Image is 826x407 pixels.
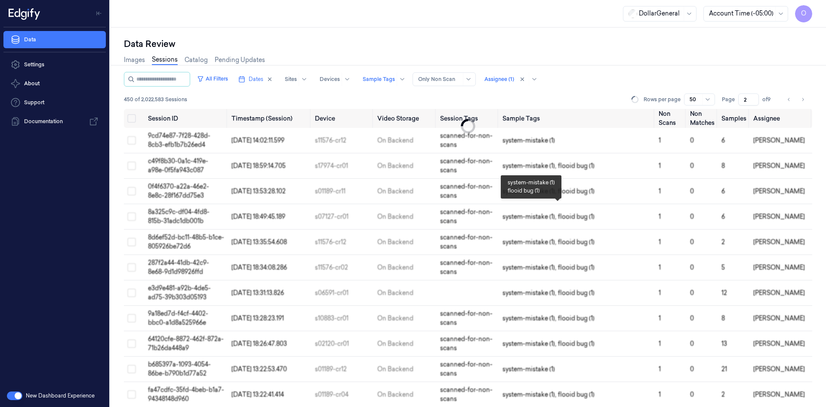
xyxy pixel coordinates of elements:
[315,238,370,247] div: s11576-cr12
[718,109,750,128] th: Samples
[231,340,287,348] span: [DATE] 18:26:47.803
[502,187,558,196] span: system-mistake (1) ,
[440,259,493,276] span: scanned-for-non-scans
[440,208,493,225] span: scanned-for-non-scans
[753,391,805,398] span: [PERSON_NAME]
[753,213,805,221] span: [PERSON_NAME]
[231,187,286,195] span: [DATE] 13:53:28.102
[127,114,136,123] button: Select all
[249,75,263,83] span: Dates
[92,6,106,20] button: Toggle Navigation
[440,157,493,174] span: scanned-for-non-scans
[127,136,136,145] button: Select row
[558,339,595,348] span: flooid bug (1)
[690,264,694,271] span: 0
[377,187,413,196] div: On Backend
[148,284,211,301] span: e3d9e481-a92b-4de5-ad75-39b303d05193
[753,187,805,195] span: [PERSON_NAME]
[721,264,725,271] span: 5
[377,212,413,221] div: On Backend
[127,212,136,221] button: Select row
[558,289,595,298] span: flooid bug (1)
[148,335,224,352] span: 64120cfe-8872-462f-872a-71b26da448a9
[795,5,812,22] span: O
[499,109,655,128] th: Sample Tags
[558,314,595,323] span: flooid bug (1)
[3,113,106,130] a: Documentation
[231,137,284,144] span: [DATE] 14:02:11.599
[148,259,209,276] span: 287f2a44-41db-42c9-8e68-9d1d98926ffd
[659,289,661,297] span: 1
[690,365,694,373] span: 0
[659,391,661,398] span: 1
[124,56,145,65] a: Images
[315,187,370,196] div: s01189-cr11
[124,96,187,103] span: 450 of 2,022,583 Sessions
[127,238,136,246] button: Select row
[721,314,725,322] span: 8
[3,94,106,111] a: Support
[194,72,231,86] button: All Filters
[315,365,370,374] div: s01189-cr12
[231,238,287,246] span: [DATE] 13:35:54.608
[145,109,228,128] th: Session ID
[315,263,370,272] div: s11576-cr02
[127,187,136,196] button: Select row
[377,136,413,145] div: On Backend
[231,365,287,373] span: [DATE] 13:22:53.470
[311,109,374,128] th: Device
[687,109,718,128] th: Non Matches
[315,162,370,171] div: s17974-cr01
[690,340,694,348] span: 0
[690,314,694,322] span: 0
[502,212,558,221] span: system-mistake (1) ,
[231,162,286,170] span: [DATE] 18:59:14.705
[659,137,661,144] span: 1
[753,365,805,373] span: [PERSON_NAME]
[558,238,595,247] span: flooid bug (1)
[753,340,805,348] span: [PERSON_NAME]
[440,360,493,377] span: scanned-for-non-scans
[558,162,595,171] span: flooid bug (1)
[644,96,681,103] p: Rows per page
[231,391,284,398] span: [DATE] 13:22:41.414
[148,233,224,250] span: 8d6ef52d-bc11-48b5-b1ce-805926be72d6
[659,213,661,221] span: 1
[753,264,805,271] span: [PERSON_NAME]
[721,187,725,195] span: 6
[127,162,136,170] button: Select row
[690,391,694,398] span: 0
[721,289,727,297] span: 12
[690,137,694,144] span: 0
[215,56,265,65] a: Pending Updates
[315,390,370,399] div: s01189-cr04
[127,365,136,373] button: Select row
[502,289,558,298] span: system-mistake (1) ,
[558,187,595,196] span: flooid bug (1)
[315,136,370,145] div: s11576-cr12
[152,55,178,65] a: Sessions
[797,93,809,106] button: Go to next page
[722,96,735,103] span: Page
[148,157,208,174] span: c49f8b30-0a1c-419e-a98e-0f5fa943c087
[558,212,595,221] span: flooid bug (1)
[753,162,805,170] span: [PERSON_NAME]
[721,340,727,348] span: 13
[783,93,809,106] nav: pagination
[377,263,413,272] div: On Backend
[753,314,805,322] span: [PERSON_NAME]
[440,335,493,352] span: scanned-for-non-scans
[3,56,106,73] a: Settings
[502,314,558,323] span: system-mistake (1) ,
[231,213,285,221] span: [DATE] 18:49:45.189
[127,390,136,399] button: Select row
[659,314,661,322] span: 1
[659,365,661,373] span: 1
[127,339,136,348] button: Select row
[231,289,284,297] span: [DATE] 13:31:13.826
[690,213,694,221] span: 0
[502,263,558,272] span: system-mistake (1) ,
[315,289,370,298] div: s06591-cr01
[502,390,558,399] span: system-mistake (1) ,
[228,109,311,128] th: Timestamp (Session)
